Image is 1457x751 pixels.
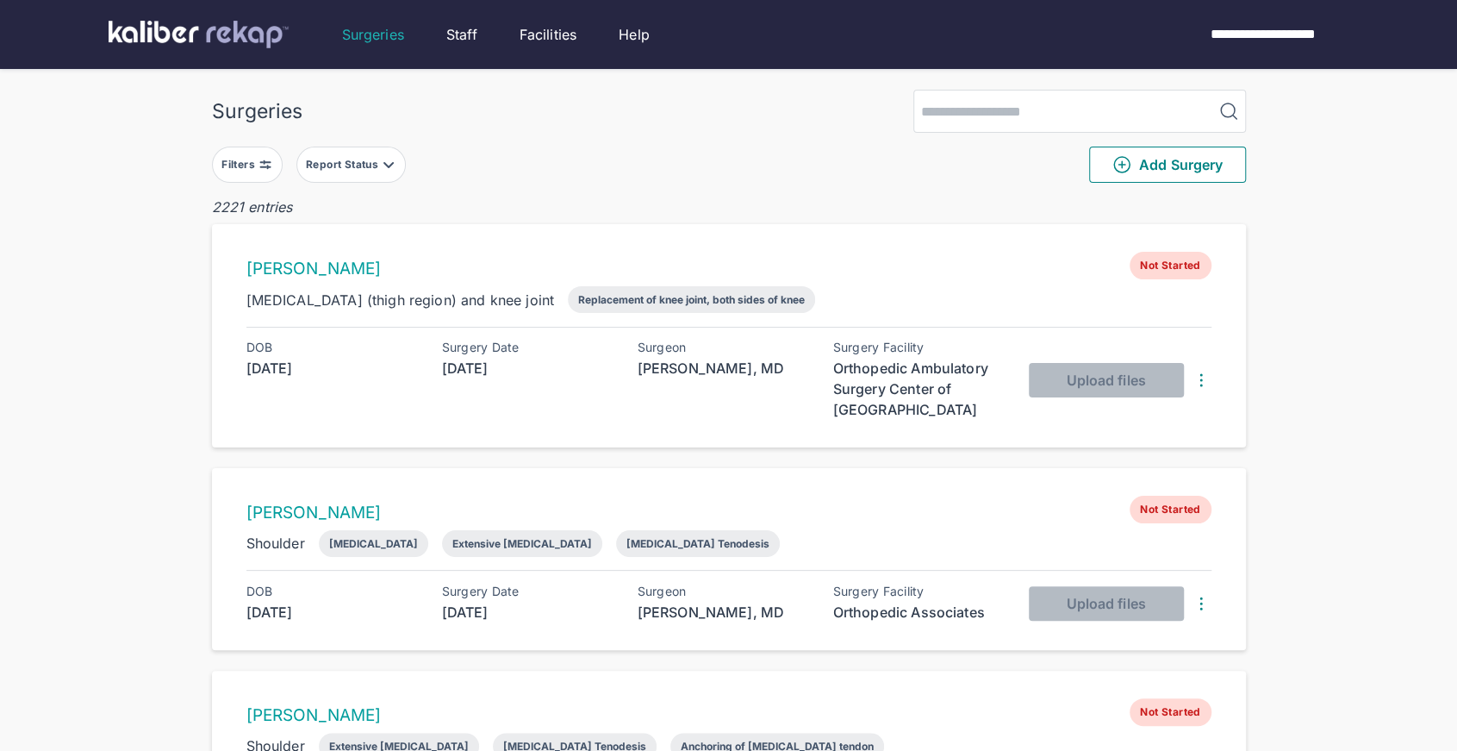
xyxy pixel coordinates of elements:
[1089,147,1246,183] button: Add Surgery
[109,21,289,48] img: kaliber labs logo
[1130,496,1211,523] span: Not Started
[382,158,395,172] img: filter-caret-down-grey.b3560631.svg
[520,24,577,45] a: Facilities
[442,341,614,354] div: Surgery Date
[1066,372,1145,389] span: Upload files
[246,290,555,310] div: [MEDICAL_DATA] (thigh region) and knee joint
[212,147,283,183] button: Filters
[833,602,1006,623] div: Orthopedic Associates
[246,341,419,354] div: DOB
[452,537,592,550] div: Extensive [MEDICAL_DATA]
[1066,595,1145,612] span: Upload files
[442,358,614,379] div: [DATE]
[1191,370,1211,391] img: DotsThreeVertical.31cb0eda.svg
[329,537,418,550] div: [MEDICAL_DATA]
[638,341,810,354] div: Surgeon
[626,537,769,550] div: [MEDICAL_DATA] Tenodesis
[212,99,302,123] div: Surgeries
[246,602,419,623] div: [DATE]
[833,358,1006,420] div: Orthopedic Ambulatory Surgery Center of [GEOGRAPHIC_DATA]
[1111,154,1132,175] img: PlusCircleGreen.5fd88d77.svg
[246,503,382,523] a: [PERSON_NAME]
[246,705,382,725] a: [PERSON_NAME]
[246,358,419,379] div: [DATE]
[306,158,382,172] div: Report Status
[1111,154,1223,175] span: Add Surgery
[246,533,305,554] div: Shoulder
[1029,586,1184,621] button: Upload files
[1191,593,1211,614] img: DotsThreeVertical.31cb0eda.svg
[833,585,1006,598] div: Surgery Facility
[246,585,419,598] div: DOB
[446,24,477,45] a: Staff
[833,341,1006,354] div: Surgery Facility
[258,158,272,172] img: faders-horizontal-grey.d550dbda.svg
[638,358,810,379] div: [PERSON_NAME], MD
[1029,363,1184,397] button: Upload files
[1130,698,1211,726] span: Not Started
[638,602,810,623] div: [PERSON_NAME], MD
[296,147,406,183] button: Report Status
[638,585,810,598] div: Surgeon
[246,259,382,278] a: [PERSON_NAME]
[442,585,614,598] div: Surgery Date
[1218,101,1239,122] img: MagnifyingGlass.1dc66aab.svg
[1130,252,1211,279] span: Not Started
[578,293,805,306] div: Replacement of knee joint, both sides of knee
[221,158,258,172] div: Filters
[342,24,404,45] a: Surgeries
[212,197,1246,217] div: 2221 entries
[619,24,650,45] a: Help
[442,602,614,623] div: [DATE]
